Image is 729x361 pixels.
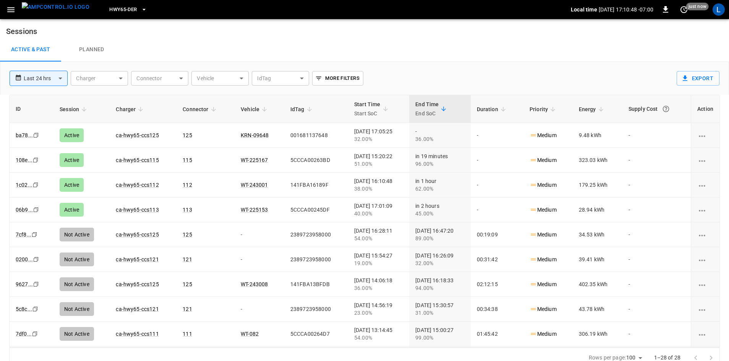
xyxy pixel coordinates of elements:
[573,123,622,148] td: 9.48 kWh
[116,331,159,337] a: ca-hwy65-ccs111
[284,148,348,173] td: 5CCCA00263BD
[415,326,464,342] div: [DATE] 15:00:27
[622,247,691,272] td: -
[22,2,89,12] img: ampcontrol.io logo
[599,6,653,13] p: [DATE] 17:10:48 -07:00
[241,182,268,188] a: WT-243001
[530,231,557,239] p: Medium
[16,331,32,337] a: 7df0...
[32,131,40,139] div: copy
[415,210,464,217] div: 45.00%
[415,100,439,118] div: End Time
[60,203,84,217] div: Active
[579,105,606,114] span: Energy
[697,280,713,288] div: charging session options
[697,206,713,214] div: charging session options
[60,302,94,316] div: Not Active
[471,247,523,272] td: 00:31:42
[415,185,464,193] div: 62.00%
[415,177,464,193] div: in 1 hour
[61,37,122,62] a: Planned
[241,105,269,114] span: Vehicle
[697,131,713,139] div: charging session options
[32,255,40,264] div: copy
[415,202,464,217] div: in 2 hours
[284,247,348,272] td: 2389723958000
[415,100,449,118] span: End TimeEnd SoC
[697,156,713,164] div: charging session options
[573,222,622,247] td: 34.53 kWh
[32,280,40,288] div: copy
[183,331,192,337] a: 111
[116,132,159,138] a: ca-hwy65-ccs125
[354,259,403,267] div: 19.00%
[241,207,268,213] a: WT-225153
[354,235,403,242] div: 54.00%
[573,297,622,322] td: 43.78 kWh
[415,227,464,242] div: [DATE] 16:47:20
[354,227,403,242] div: [DATE] 16:28:11
[354,177,403,193] div: [DATE] 16:10:48
[622,222,691,247] td: -
[16,132,33,138] a: ba78...
[284,297,348,322] td: 2389723958000
[354,334,403,342] div: 54.00%
[471,173,523,197] td: -
[697,231,713,238] div: charging session options
[16,256,33,262] a: 0200...
[471,222,523,247] td: 00:19:09
[241,331,259,337] a: WT-082
[415,334,464,342] div: 99.00%
[354,185,403,193] div: 38.00%
[183,281,192,287] a: 125
[471,297,523,322] td: 00:34:38
[183,306,192,312] a: 121
[284,173,348,197] td: 141FBA16189F
[415,135,464,143] div: 36.00%
[183,157,192,163] a: 115
[622,173,691,197] td: -
[32,305,39,313] div: copy
[31,330,39,338] div: copy
[354,309,403,317] div: 23.00%
[354,135,403,143] div: 32.00%
[32,206,40,214] div: copy
[354,100,390,118] span: Start TimeStart SoC
[415,109,439,118] p: End SoC
[573,247,622,272] td: 39.41 kWh
[354,301,403,317] div: [DATE] 14:56:19
[183,105,218,114] span: Connector
[354,128,403,143] div: [DATE] 17:05:25
[678,3,690,16] button: set refresh interval
[415,309,464,317] div: 31.00%
[183,132,192,138] a: 125
[622,148,691,173] td: -
[415,128,464,143] div: -
[530,156,557,164] p: Medium
[354,160,403,168] div: 51.00%
[24,71,68,86] div: Last 24 hrs
[622,322,691,346] td: -
[530,256,557,264] p: Medium
[16,306,32,312] a: 5c8c...
[622,197,691,222] td: -
[354,326,403,342] div: [DATE] 13:14:45
[622,297,691,322] td: -
[60,128,84,142] div: Active
[284,222,348,247] td: 2389723958000
[573,173,622,197] td: 179.25 kWh
[573,322,622,346] td: 306.19 kWh
[284,272,348,297] td: 141FBA13BFDB
[530,206,557,214] p: Medium
[354,277,403,292] div: [DATE] 14:06:18
[60,178,84,192] div: Active
[290,105,314,114] span: IdTag
[60,153,84,167] div: Active
[415,160,464,168] div: 96.00%
[415,284,464,292] div: 94.00%
[415,152,464,168] div: in 19 minutes
[109,5,137,14] span: HWY65-DER
[16,281,33,287] a: 9627...
[60,277,94,291] div: Not Active
[415,301,464,317] div: [DATE] 15:30:57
